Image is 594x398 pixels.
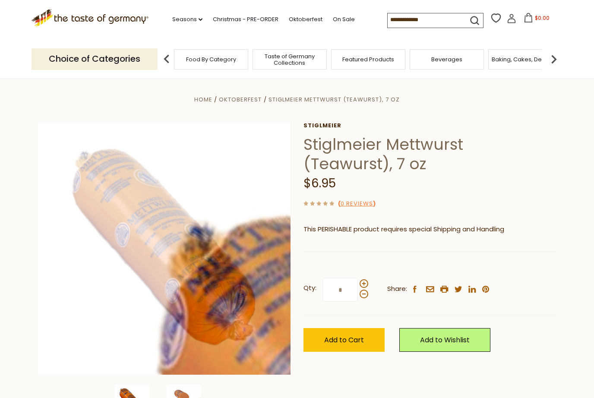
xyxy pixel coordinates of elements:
button: $0.00 [518,13,555,26]
a: Food By Category [186,56,236,63]
a: Oktoberfest [289,15,322,24]
a: Stiglmeier Mettwurst (Teawurst), 7 oz [269,95,400,104]
button: Add to Cart [303,328,385,352]
a: Beverages [431,56,462,63]
a: Home [194,95,212,104]
li: We will ship this product in heat-protective packaging and ice. [312,241,556,252]
strong: Qty: [303,283,316,294]
a: 0 Reviews [341,199,373,208]
a: Seasons [172,15,202,24]
span: $0.00 [535,14,550,22]
a: Featured Products [342,56,394,63]
img: previous arrow [158,51,175,68]
input: Qty: [322,278,358,302]
a: Oktoberfest [219,95,262,104]
a: Christmas - PRE-ORDER [213,15,278,24]
span: $6.95 [303,175,336,192]
span: Add to Cart [324,335,364,345]
img: next arrow [545,51,562,68]
a: Baking, Cakes, Desserts [492,56,559,63]
a: Add to Wishlist [399,328,490,352]
h1: Stiglmeier Mettwurst (Teawurst), 7 oz [303,135,556,174]
p: Choice of Categories [32,48,158,69]
a: On Sale [333,15,355,24]
span: ( ) [338,199,376,208]
a: Taste of Germany Collections [255,53,324,66]
img: Stiglmeier Mettwurst (Teawurst), 7 oz [38,122,291,375]
p: This PERISHABLE product requires special Shipping and Handling [303,224,556,235]
span: Share: [387,284,407,294]
a: Stiglmeier [303,122,556,129]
